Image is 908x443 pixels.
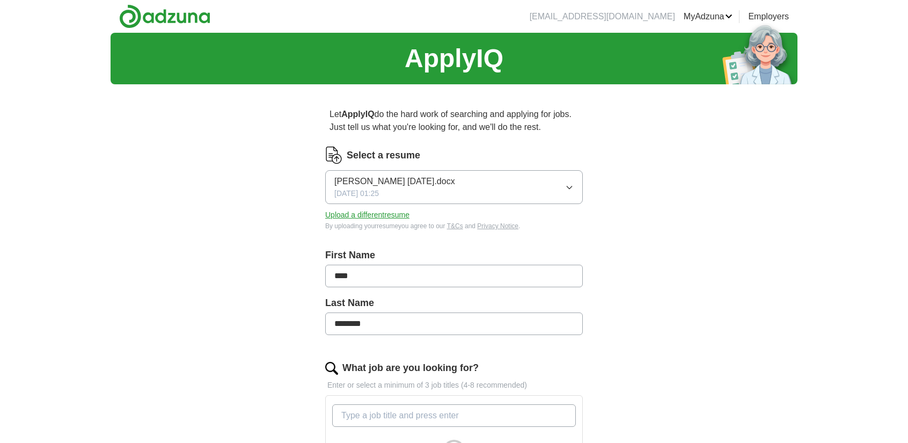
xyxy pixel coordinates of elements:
h1: ApplyIQ [405,39,503,78]
button: [PERSON_NAME] [DATE].docx[DATE] 01:25 [325,170,583,204]
label: Last Name [325,296,583,310]
strong: ApplyIQ [341,110,374,119]
img: search.png [325,362,338,375]
label: What job are you looking for? [342,361,479,375]
p: Enter or select a minimum of 3 job titles (4-8 recommended) [325,380,583,391]
label: Select a resume [347,148,420,163]
span: [DATE] 01:25 [334,188,379,199]
div: By uploading your resume you agree to our and . [325,221,583,231]
span: [PERSON_NAME] [DATE].docx [334,175,455,188]
p: Let do the hard work of searching and applying for jobs. Just tell us what you're looking for, an... [325,104,583,138]
a: T&Cs [447,222,463,230]
li: [EMAIL_ADDRESS][DOMAIN_NAME] [530,10,675,23]
img: CV Icon [325,147,342,164]
img: Adzuna logo [119,4,210,28]
label: First Name [325,248,583,263]
a: MyAdzuna [684,10,733,23]
a: Privacy Notice [477,222,518,230]
a: Employers [748,10,789,23]
button: Upload a differentresume [325,209,409,221]
input: Type a job title and press enter [332,404,576,427]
